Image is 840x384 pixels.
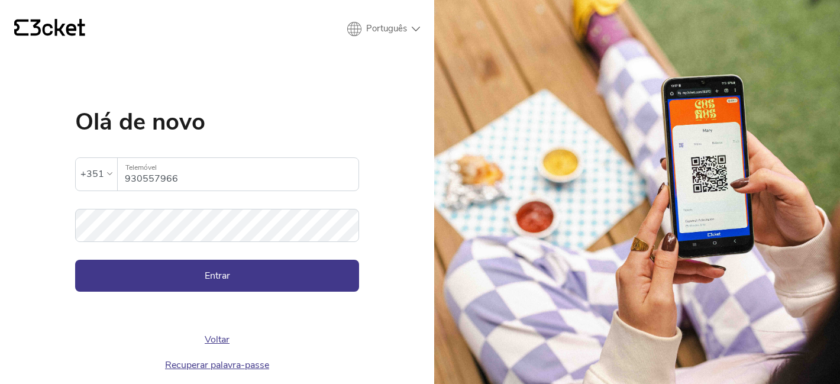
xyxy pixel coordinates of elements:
a: Voltar [205,333,230,346]
div: +351 [80,165,104,183]
button: Entrar [75,260,359,292]
a: {' '} [14,19,85,39]
g: {' '} [14,20,28,36]
a: Recuperar palavra-passe [165,359,269,372]
label: Palavra-passe [75,209,359,228]
input: Telemóvel [125,158,358,191]
h1: Olá de novo [75,110,359,134]
label: Telemóvel [118,158,358,178]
